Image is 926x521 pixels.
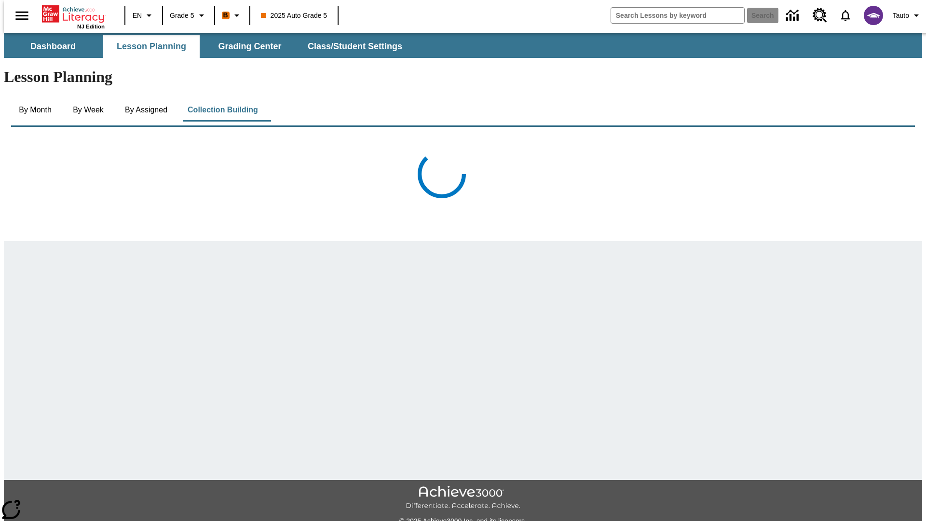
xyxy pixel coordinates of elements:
[64,98,112,122] button: By Week
[103,35,200,58] button: Lesson Planning
[261,11,327,21] span: 2025 Auto Grade 5
[30,41,76,52] span: Dashboard
[780,2,807,29] a: Data Center
[308,41,402,52] span: Class/Student Settings
[4,35,411,58] div: SubNavbar
[4,33,922,58] div: SubNavbar
[166,7,211,24] button: Grade: Grade 5, Select a grade
[893,11,909,21] span: Tauto
[300,35,410,58] button: Class/Student Settings
[5,35,101,58] button: Dashboard
[611,8,744,23] input: search field
[8,1,36,30] button: Open side menu
[42,3,105,29] div: Home
[77,24,105,29] span: NJ Edition
[406,486,520,510] img: Achieve3000 Differentiate Accelerate Achieve
[807,2,833,28] a: Resource Center, Will open in new tab
[858,3,889,28] button: Select a new avatar
[202,35,298,58] button: Grading Center
[218,7,246,24] button: Boost Class color is orange. Change class color
[133,11,142,21] span: EN
[117,41,186,52] span: Lesson Planning
[117,98,175,122] button: By Assigned
[218,41,281,52] span: Grading Center
[889,7,926,24] button: Profile/Settings
[833,3,858,28] a: Notifications
[170,11,194,21] span: Grade 5
[864,6,883,25] img: avatar image
[42,4,105,24] a: Home
[223,9,228,21] span: B
[11,98,59,122] button: By Month
[4,68,922,86] h1: Lesson Planning
[128,7,159,24] button: Language: EN, Select a language
[180,98,266,122] button: Collection Building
